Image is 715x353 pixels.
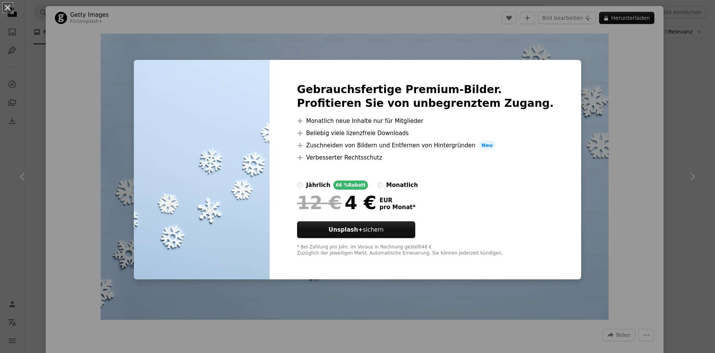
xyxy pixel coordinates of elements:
div: 4 € [297,193,376,213]
img: premium_photo-1661541267138-de69ec33e540 [134,60,270,280]
li: Verbesserter Rechtsschutz [297,153,554,162]
li: Beliebig viele lizenzfreie Downloads [297,129,554,138]
li: Zuschneiden von Bildern und Entfernen von Hintergründen [297,141,554,150]
div: jährlich [306,181,331,190]
input: monatlich [377,182,383,188]
span: EUR [379,197,416,204]
strong: Unsplash+ [329,226,363,233]
span: pro Monat * [379,204,416,211]
div: * Bei Zahlung pro Jahr, im Voraus in Rechnung gestellt 48 € Zuzüglich der jeweiligen MwSt. Automa... [297,244,554,256]
span: 12 € [297,193,342,213]
span: Neu [479,141,496,150]
input: jährlich66 %Rabatt [297,182,303,188]
h2: Gebrauchsfertige Premium-Bilder. Profitieren Sie von unbegrenztem Zugang. [297,83,554,110]
div: 66 % Rabatt [333,181,368,190]
li: Monatlich neue Inhalte nur für Mitglieder [297,116,554,126]
div: monatlich [386,181,418,190]
button: Unsplash+sichern [297,221,415,238]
